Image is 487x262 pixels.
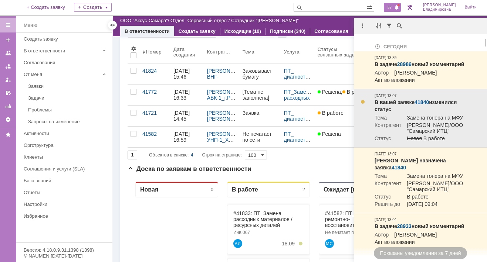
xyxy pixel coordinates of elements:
[106,89,176,106] div: #41840: ПТ_Замена расходных материалов / ресурсных деталей
[207,89,237,101] div: /
[246,119,259,125] div: 18.09.2025
[131,46,136,52] span: Настройки
[253,28,261,34] div: (10)
[173,46,195,58] div: Дата создания
[142,110,168,116] div: 41721
[338,65,351,71] div: 18.09.2025
[207,131,250,137] a: [PERSON_NAME]
[401,201,471,208] td: [DATE] 09:04
[407,135,422,141] span: Новая
[106,35,165,52] a: #41833: ПТ_Замена расходных материалов / ресурсных деталей
[24,60,108,65] div: Согласования
[270,28,293,34] a: Подписки
[197,89,268,106] div: #41721: ПТ_ диагностика/ ремонтно-восстановительные работы
[24,213,100,219] div: Избранное
[106,108,176,113] div: Замена тонера на МФУ
[24,131,108,136] div: Активности
[389,70,437,77] td: [PERSON_NAME]
[318,89,341,95] span: Решена
[401,122,471,135] td: [PERSON_NAME]/ООО "Самарский ИТЦ"
[284,89,314,124] a: ПТ_Замена расходных материалов / ресурсных деталей
[179,28,216,34] a: Создать заявку
[106,117,115,126] a: Зайчиков Сергей Геннадьевич
[375,135,401,143] td: Статус
[106,35,176,52] div: #41833: ПТ_Замена расходных материалов / ресурсных деталей
[28,119,108,124] div: Запросы на изменение
[207,110,237,122] div: /
[21,33,111,45] a: Создать заявку
[375,232,389,239] td: Автор
[263,120,267,124] div: 5. Менее 100%
[385,5,394,10] span: 57
[360,99,366,105] div: Отметить как непрочитанное
[170,63,204,84] a: [DATE] 15:46
[142,89,168,95] div: 41772
[154,119,167,125] div: 18.09.2025
[315,127,371,147] a: Решена
[24,254,105,258] div: © NAUMEN [DATE]-[DATE]
[175,11,177,17] div: 2
[191,151,193,159] div: 4
[21,128,111,139] a: Активности
[149,152,189,158] span: Объектов в списке:
[375,99,457,112] strong: В вашей заявке изменился статус
[173,68,191,80] div: [DATE] 15:46
[240,41,281,63] th: Тема
[224,28,251,34] a: Исходящие
[288,10,310,17] div: Решена
[401,180,471,194] td: [PERSON_NAME]/ООО "Самарский ИТЦ"
[120,18,170,23] div: /
[197,142,257,160] a: #41772: ПТ_Замена расходных материалов / ресурсных деталей
[375,55,396,61] div: [DATE] 13:39
[401,173,471,180] td: Замена тонера на МФУ
[24,248,105,252] div: Версия: 4.18.0.9.31.1398 (1398)
[207,131,237,143] div: /
[240,85,281,105] a: [Тема не заполнена]
[375,122,401,135] td: Контрагент
[289,35,348,52] a: #41811: ПТ_Замена расходных материалов / ресурсных деталей
[142,131,168,137] div: 41582
[142,68,168,74] div: 41824
[401,194,471,201] td: В работе
[267,11,269,17] div: 6
[375,115,401,122] td: Тема
[21,57,111,68] a: Согласования
[243,68,278,80] div: Зажовывает бумагу
[21,163,111,175] a: Соглашения и услуги (SLA)
[83,11,86,17] div: 0
[395,21,404,30] div: Поиск по тексту
[28,95,108,101] div: Задачи
[289,35,359,52] div: #41811: ПТ_Замена расходных материалов / ресурсных деталей
[207,137,247,161] a: УНП-1_Хохряки Пермяки Кошели (Нижневартовск)
[415,99,429,105] a: 41840
[197,108,268,113] div: Заявка
[375,217,396,223] div: [DATE] 13:04
[240,63,281,84] a: Зажовывает бумагу
[392,165,406,170] a: 41840
[318,110,344,116] span: В работе
[289,54,359,59] div: замена картриджа
[197,171,206,180] a: Молчанова Надежда Борисовна
[397,223,412,229] a: 28933
[197,230,206,239] a: Скурыдин Алексей Вячеславович
[204,41,240,63] th: Контрагент
[197,196,268,214] div: #41779: ПТ_Замена расходных материалов / ресурсных деталей
[24,178,108,183] div: База знаний
[375,93,396,99] div: [DATE] 13:07
[28,107,108,113] div: Проблемы
[318,46,362,58] div: Статусы связанных задач
[246,65,259,71] div: 18.09.2025
[405,3,414,12] a: Перейти в интерфейс администратора
[197,162,268,167] div: [Тема не заполнена]
[2,100,14,112] a: Отчеты
[24,201,108,207] div: Настройки
[342,89,368,95] span: В работе
[197,117,206,126] a: Мамедов Семур Сахил
[231,18,299,23] div: Сотрудник "[PERSON_NAME]"
[207,49,231,55] div: Контрагент
[2,114,14,125] a: Настройки
[385,21,394,30] div: Фильтрация
[28,83,108,89] div: Заявки
[106,89,165,106] a: #41840: ПТ_Замена расходных материалов / ресурсных деталей
[173,89,191,101] div: [DATE] 16:33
